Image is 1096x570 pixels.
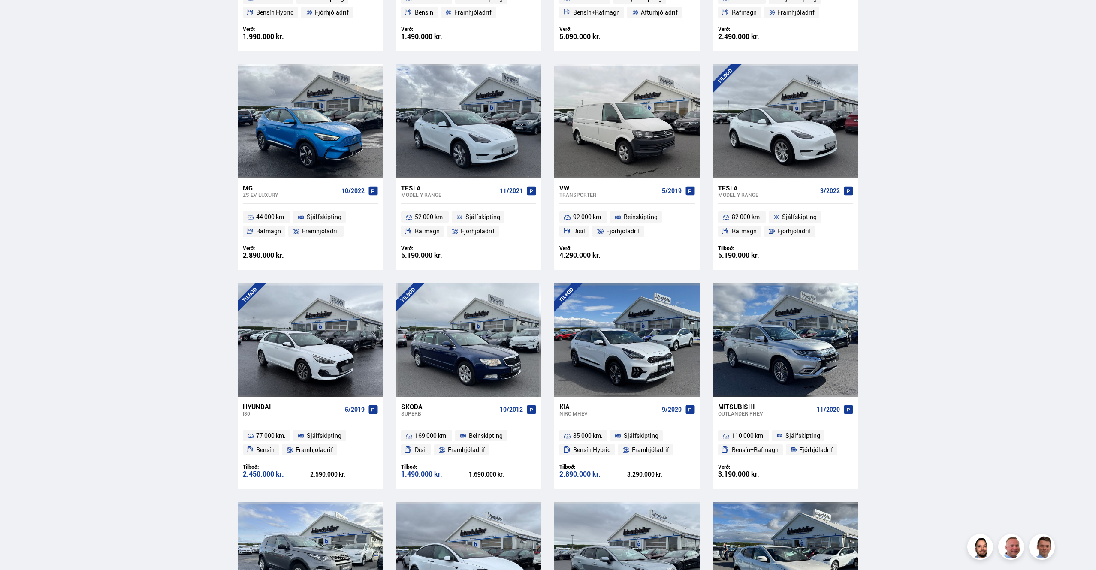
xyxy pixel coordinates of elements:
[345,406,365,413] span: 5/2019
[573,226,585,236] span: Dísil
[573,212,603,222] span: 92 000 km.
[465,212,500,222] span: Sjálfskipting
[454,7,492,18] span: Framhjóladrif
[718,192,817,198] div: Model Y RANGE
[718,245,786,251] div: Tilboð:
[243,26,311,32] div: Verð:
[256,212,286,222] span: 44 000 km.
[469,471,537,477] div: 1.690.000 kr.
[401,470,469,478] div: 1.490.000 kr.
[401,464,469,470] div: Tilboð:
[500,406,523,413] span: 10/2012
[999,535,1025,561] img: siFngHWaQ9KaOqBr.png
[718,403,813,410] div: Mitsubishi
[559,403,658,410] div: Kia
[718,464,786,470] div: Verð:
[777,7,815,18] span: Framhjóladrif
[559,470,627,478] div: 2.890.000 kr.
[969,535,994,561] img: nhp88E3Fdnt1Opn2.png
[461,226,495,236] span: Fjórhjóladrif
[718,410,813,416] div: Outlander PHEV
[1030,535,1056,561] img: FbJEzSuNWCJXmdc-.webp
[401,33,469,40] div: 1.490.000 kr.
[554,178,700,270] a: VW Transporter 5/2019 92 000 km. Beinskipting Dísil Fjórhjóladrif Verð: 4.290.000 kr.
[401,403,496,410] div: Skoda
[256,226,281,236] span: Rafmagn
[401,410,496,416] div: Superb
[820,187,840,194] span: 3/2022
[732,431,765,441] span: 110 000 km.
[713,178,858,270] a: Tesla Model Y RANGE 3/2022 82 000 km. Sjálfskipting Rafmagn Fjórhjóladrif Tilboð: 5.190.000 kr.
[559,464,627,470] div: Tilboð:
[732,226,757,236] span: Rafmagn
[718,26,786,32] div: Verð:
[554,397,700,489] a: Kia Niro MHEV 9/2020 85 000 km. Sjálfskipting Bensín Hybrid Framhjóladrif Tilboð: 2.890.000 kr. 3...
[243,184,338,192] div: MG
[624,431,658,441] span: Sjálfskipting
[782,212,817,222] span: Sjálfskipting
[718,252,786,259] div: 5.190.000 kr.
[641,7,678,18] span: Afturhjóladrif
[777,226,811,236] span: Fjórhjóladrif
[732,7,757,18] span: Rafmagn
[573,7,620,18] span: Bensín+Rafmagn
[415,226,440,236] span: Rafmagn
[662,187,682,194] span: 5/2019
[624,212,658,222] span: Beinskipting
[448,445,485,455] span: Framhjóladrif
[401,26,469,32] div: Verð:
[401,245,469,251] div: Verð:
[559,192,658,198] div: Transporter
[662,406,682,413] span: 9/2020
[7,3,33,29] button: Opna LiveChat spjallviðmót
[238,397,383,489] a: Hyundai i30 5/2019 77 000 km. Sjálfskipting Bensín Framhjóladrif Tilboð: 2.450.000 kr. 2.590.000 kr.
[243,410,341,416] div: i30
[341,187,365,194] span: 10/2022
[559,245,627,251] div: Verð:
[302,226,339,236] span: Framhjóladrif
[256,431,286,441] span: 77 000 km.
[732,445,779,455] span: Bensín+Rafmagn
[243,403,341,410] div: Hyundai
[559,33,627,40] div: 5.090.000 kr.
[573,445,611,455] span: Bensín Hybrid
[559,252,627,259] div: 4.290.000 kr.
[606,226,640,236] span: Fjórhjóladrif
[415,212,444,222] span: 52 000 km.
[415,445,427,455] span: Dísil
[243,464,311,470] div: Tilboð:
[732,212,761,222] span: 82 000 km.
[243,192,338,198] div: ZS EV LUXURY
[310,471,378,477] div: 2.590.000 kr.
[401,184,496,192] div: Tesla
[243,245,311,251] div: Verð:
[573,431,603,441] span: 85 000 km.
[256,445,275,455] span: Bensín
[718,184,817,192] div: Tesla
[256,7,294,18] span: Bensín Hybrid
[396,178,541,270] a: Tesla Model Y RANGE 11/2021 52 000 km. Sjálfskipting Rafmagn Fjórhjóladrif Verð: 5.190.000 kr.
[718,33,786,40] div: 2.490.000 kr.
[238,178,383,270] a: MG ZS EV LUXURY 10/2022 44 000 km. Sjálfskipting Rafmagn Framhjóladrif Verð: 2.890.000 kr.
[559,410,658,416] div: Niro MHEV
[469,431,503,441] span: Beinskipting
[713,397,858,489] a: Mitsubishi Outlander PHEV 11/2020 110 000 km. Sjálfskipting Bensín+Rafmagn Fjórhjóladrif Verð: 3....
[415,7,433,18] span: Bensín
[243,33,311,40] div: 1.990.000 kr.
[396,397,541,489] a: Skoda Superb 10/2012 169 000 km. Beinskipting Dísil Framhjóladrif Tilboð: 1.490.000 kr. 1.690.000...
[785,431,820,441] span: Sjálfskipting
[315,7,349,18] span: Fjórhjóladrif
[307,431,341,441] span: Sjálfskipting
[817,406,840,413] span: 11/2020
[307,212,341,222] span: Sjálfskipting
[500,187,523,194] span: 11/2021
[296,445,333,455] span: Framhjóladrif
[243,252,311,259] div: 2.890.000 kr.
[401,192,496,198] div: Model Y RANGE
[401,252,469,259] div: 5.190.000 kr.
[799,445,833,455] span: Fjórhjóladrif
[718,470,786,478] div: 3.190.000 kr.
[243,470,311,478] div: 2.450.000 kr.
[627,471,695,477] div: 3.290.000 kr.
[559,184,658,192] div: VW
